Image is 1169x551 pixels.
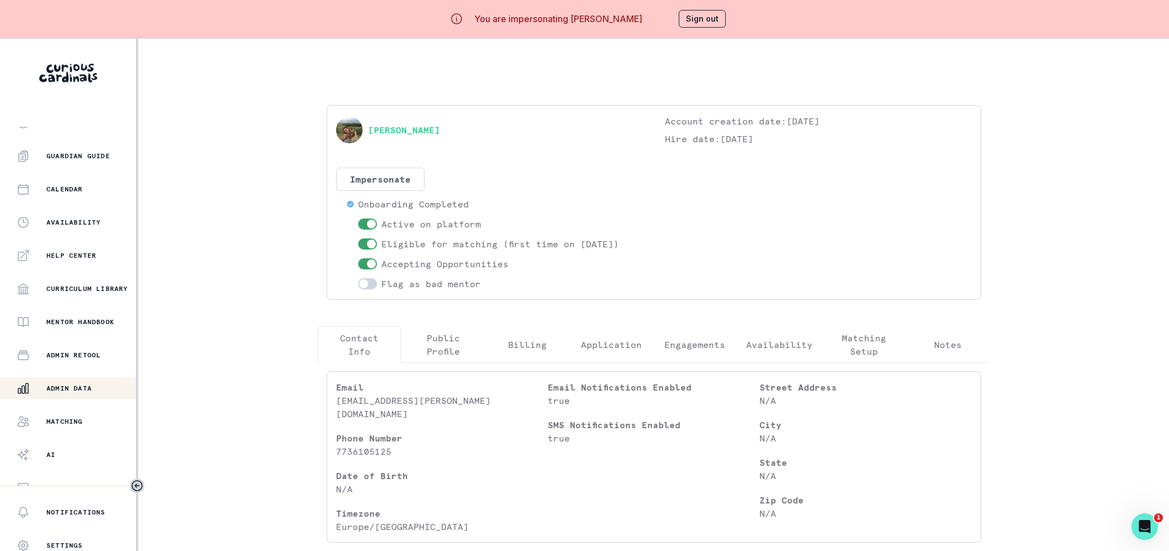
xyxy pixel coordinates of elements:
p: N/A [759,507,971,520]
p: Zip Code [759,493,971,507]
p: You are impersonating [PERSON_NAME] [474,12,642,25]
p: Help Center [46,251,96,260]
p: true [548,432,759,445]
p: State [759,456,971,469]
p: Eligible for matching (first time on [DATE]) [381,237,619,251]
p: Flag as bad mentor [381,277,481,290]
p: Settings [46,541,83,550]
p: Notes [934,338,962,351]
span: 1 [1154,513,1163,522]
p: N/A [759,469,971,482]
p: Contact Info [327,331,392,358]
button: Sign out [679,10,726,28]
p: Mentor Handbook [46,318,114,326]
p: Date of Birth [336,469,548,482]
button: Toggle sidebar [130,479,144,493]
p: Email Notifications Enabled [548,381,759,394]
a: [PERSON_NAME] [368,123,440,137]
p: 7736105125 [336,445,548,458]
img: Curious Cardinals Logo [39,64,97,82]
p: [EMAIL_ADDRESS][PERSON_NAME][DOMAIN_NAME] [336,394,548,420]
p: Active on platform [381,217,481,231]
p: Admin Data [46,384,92,393]
p: Admin Retool [46,351,101,360]
p: Accepting Opportunities [381,257,509,271]
p: City [759,418,971,432]
p: Curriculum Library [46,284,128,293]
p: Europe/[GEOGRAPHIC_DATA] [336,520,548,533]
p: AI [46,450,55,459]
button: Impersonate [336,168,424,191]
p: Application [581,338,642,351]
iframe: Intercom live chat [1131,513,1158,540]
p: Timezone [336,507,548,520]
p: Matching Setup [831,331,897,358]
p: Phone Number [336,432,548,445]
p: Hire date: [DATE] [665,132,972,145]
p: Street Address [759,381,971,394]
p: SMS Notifications Enabled [548,418,759,432]
p: N/A [759,432,971,445]
p: Calendar [46,185,83,194]
p: Onboarding Completed [358,197,469,211]
p: Public Profile [411,331,476,358]
p: Availability [746,338,812,351]
p: Email [336,381,548,394]
p: N/A [759,394,971,407]
p: Matching [46,417,83,426]
p: Guardian Guide [46,152,110,160]
p: true [548,394,759,407]
p: N/A [336,482,548,496]
p: Engagements [664,338,725,351]
p: Availability [46,218,101,227]
p: Notifications [46,508,106,517]
p: Engineering [46,484,96,492]
p: Billing [508,338,547,351]
p: Account creation date: [DATE] [665,115,972,128]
